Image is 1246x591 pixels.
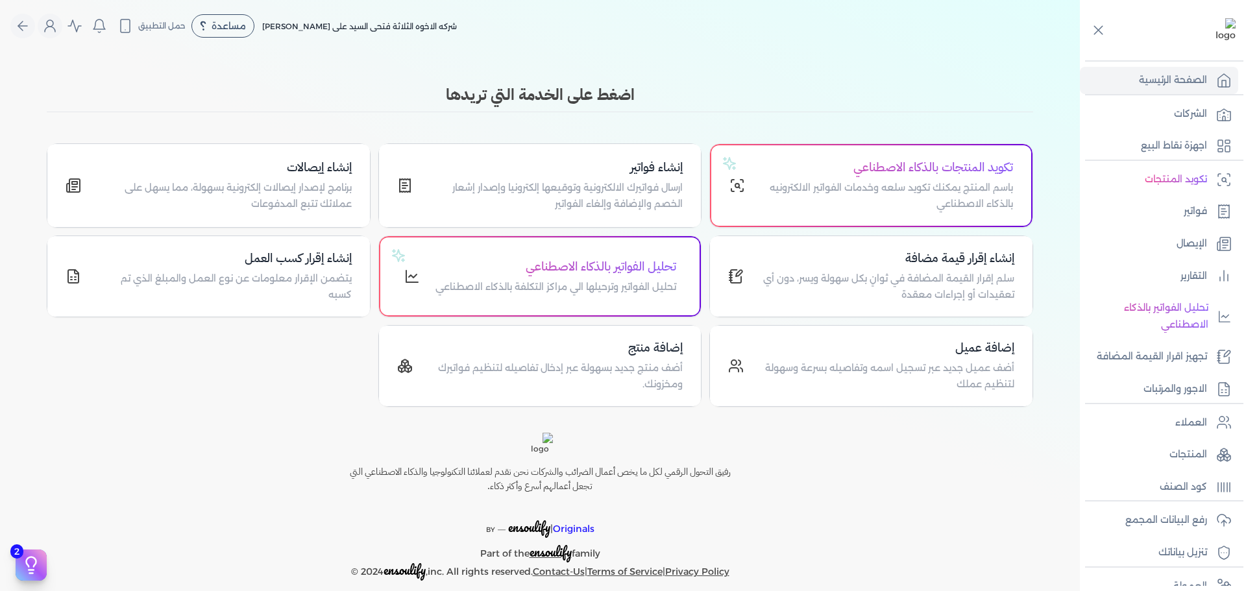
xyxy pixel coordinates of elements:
p: يتضمن الإقرار معلومات عن نوع العمل والمبلغ الذي تم كسبه [97,271,352,304]
p: رفع البيانات المجمع [1125,512,1207,529]
a: المنتجات [1080,441,1238,468]
p: أضف منتج جديد بسهولة عبر إدخال تفاصيله لتنظيم فواتيرك ومخزونك. [428,360,683,393]
p: الصفحة الرئيسية [1139,72,1207,89]
a: ensoulify [530,548,572,559]
p: تكويد المنتجات [1145,171,1207,188]
span: حمل التطبيق [138,20,186,32]
a: Privacy Policy [665,566,729,577]
span: ensoulify [508,517,550,537]
p: الاجور والمرتبات [1143,381,1207,398]
p: المنتجات [1169,446,1207,463]
a: تحليل الفواتير بالذكاء الاصطناعيتحليل الفواتير وترحيلها الي مراكز التكلفة بالذكاء الاصطناعي [378,235,702,317]
p: العملاء [1175,415,1207,431]
a: إنشاء إيصالاتبرنامج لإصدار إيصالات إلكترونية بسهولة، مما يسهل على عملائك تتبع المدفوعات [47,143,371,228]
h3: اضغط على الخدمة التي تريدها [47,83,1033,106]
p: فواتير [1184,203,1207,220]
p: © 2024 ,inc. All rights reserved. | | [322,562,758,581]
p: تحليل الفواتير بالذكاء الاصطناعي [1086,300,1208,333]
a: التقارير [1080,263,1238,290]
a: إنشاء إقرار كسب العمليتضمن الإقرار معلومات عن نوع العمل والمبلغ الذي تم كسبه [47,235,371,317]
p: تنزيل بياناتك [1158,544,1207,561]
h4: تحليل الفواتير بالذكاء الاصطناعي [435,258,676,276]
span: Originals [553,523,594,535]
p: كود الصنف [1160,479,1207,496]
h4: إنشاء إقرار قيمة مضافة [759,249,1014,268]
span: ensoulify [384,560,426,580]
h4: تكويد المنتجات بالذكاء الاصطناعي [761,158,1013,177]
button: 2 [16,549,47,581]
h4: إضافة عميل [759,339,1014,357]
h4: إنشاء إيصالات [97,158,352,177]
p: التقارير [1180,268,1207,285]
a: إنشاء إقرار قيمة مضافةسلم إقرار القيمة المضافة في ثوانٍ بكل سهولة ويسر، دون أي تعقيدات أو إجراءات... [709,235,1033,317]
a: الشركات [1080,101,1238,128]
span: 2 [10,544,23,559]
a: الاجور والمرتبات [1080,376,1238,403]
a: إضافة عميلأضف عميل جديد عبر تسجيل اسمه وتفاصيله بسرعة وسهولة لتنظيم عملك [709,325,1033,407]
a: إضافة منتجأضف منتج جديد بسهولة عبر إدخال تفاصيله لتنظيم فواتيرك ومخزونك. [378,325,702,407]
p: الإيصال [1177,235,1207,252]
p: الشركات [1174,106,1207,123]
p: أضف عميل جديد عبر تسجيل اسمه وتفاصيله بسرعة وسهولة لتنظيم عملك [759,360,1014,393]
a: اجهزة نقاط البيع [1080,132,1238,160]
span: شركه الاخوه الثلاثة فتحى السيد على [PERSON_NAME] [262,21,457,31]
a: تكويد المنتجات بالذكاء الاصطناعيباسم المنتج يمكنك تكويد سلعه وخدمات الفواتير الالكترونيه بالذكاء ... [709,143,1033,228]
a: تنزيل بياناتك [1080,539,1238,566]
a: كود الصنف [1080,474,1238,501]
a: فواتير [1080,198,1238,225]
a: رفع البيانات المجمع [1080,507,1238,534]
a: إنشاء فواتيرارسال فواتيرك الالكترونية وتوقيعها إلكترونيا وإصدار إشعار الخصم والإضافة وإلغاء الفواتير [378,143,702,228]
a: تكويد المنتجات [1080,166,1238,193]
img: logo [1212,18,1236,42]
button: حمل التطبيق [114,15,189,37]
img: logo [527,433,553,455]
h4: إنشاء إقرار كسب العمل [97,249,352,268]
h6: رفيق التحول الرقمي لكل ما يخص أعمال الضرائب والشركات نحن نقدم لعملائنا التكنولوجيا والذكاء الاصطن... [322,465,758,493]
a: Terms of Service [587,566,663,577]
h4: إنشاء فواتير [428,158,683,177]
span: ensoulify [530,542,572,562]
p: | [322,503,758,538]
a: العملاء [1080,409,1238,437]
p: تحليل الفواتير وترحيلها الي مراكز التكلفة بالذكاء الاصطناعي [435,279,676,296]
a: تحليل الفواتير بالذكاء الاصطناعي [1080,295,1238,338]
a: الصفحة الرئيسية [1080,67,1238,94]
p: ارسال فواتيرك الالكترونية وتوقيعها إلكترونيا وإصدار إشعار الخصم والإضافة وإلغاء الفواتير [428,180,683,213]
p: سلم إقرار القيمة المضافة في ثوانٍ بكل سهولة ويسر، دون أي تعقيدات أو إجراءات معقدة [759,271,1014,304]
span: BY [486,525,495,534]
div: مساعدة [191,14,254,38]
sup: __ [498,522,506,531]
h4: إضافة منتج [428,339,683,357]
a: تجهيز اقرار القيمة المضافة [1080,343,1238,370]
p: Part of the family [322,538,758,562]
p: تجهيز اقرار القيمة المضافة [1097,348,1207,365]
a: Contact-Us [533,566,585,577]
span: مساعدة [212,21,246,30]
p: اجهزة نقاط البيع [1141,138,1207,154]
p: برنامج لإصدار إيصالات إلكترونية بسهولة، مما يسهل على عملائك تتبع المدفوعات [97,180,352,213]
p: باسم المنتج يمكنك تكويد سلعه وخدمات الفواتير الالكترونيه بالذكاء الاصطناعي [761,180,1013,213]
a: الإيصال [1080,230,1238,258]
